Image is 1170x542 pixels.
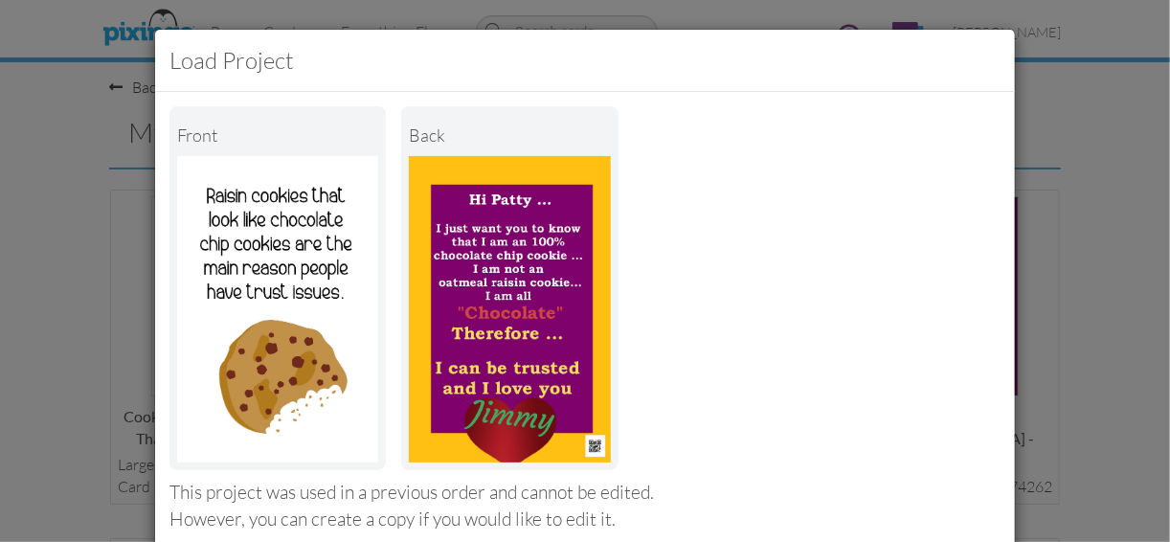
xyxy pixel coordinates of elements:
h3: Load Project [169,44,1001,77]
img: Landscape Image [177,156,378,463]
div: Front [177,114,378,156]
img: Portrait Image [409,156,610,463]
div: This project was used in a previous order and cannot be edited. [169,480,1001,506]
div: However, you can create a copy if you would like to edit it. [169,507,1001,532]
div: back [409,114,610,156]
